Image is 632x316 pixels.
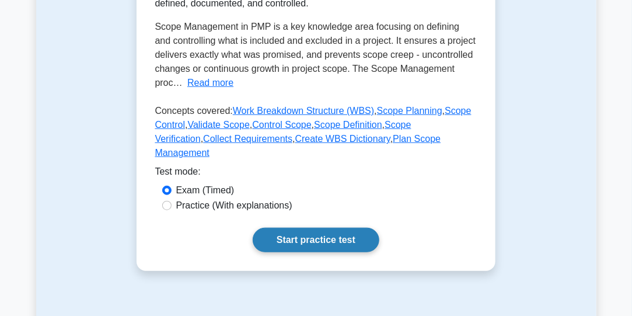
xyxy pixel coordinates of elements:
[188,120,250,130] a: Validate Scope
[314,120,382,130] a: Scope Definition
[155,120,411,144] a: Scope Verification
[252,120,311,130] a: Control Scope
[155,134,441,158] a: Plan Scope Management
[155,22,476,88] span: Scope Management in PMP is a key knowledge area focusing on defining and controlling what is incl...
[377,106,442,116] a: Scope Planning
[155,106,472,130] a: Scope Control
[176,199,292,213] label: Practice (With explanations)
[155,165,477,183] div: Test mode:
[253,228,379,252] a: Start practice test
[203,134,292,144] a: Collect Requirements
[176,183,235,197] label: Exam (Timed)
[295,134,390,144] a: Create WBS Dictionary
[187,76,233,90] button: Read more
[155,104,477,165] p: Concepts covered: , , , , , , , , ,
[233,106,374,116] a: Work Breakdown Structure (WBS)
